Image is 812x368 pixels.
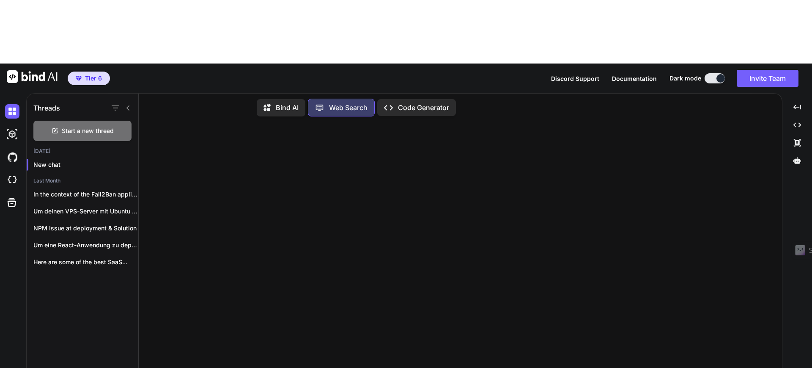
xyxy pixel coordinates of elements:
span: Documentation [612,75,657,82]
p: In the context of the Fail2Ban application,... [33,190,138,199]
span: Start a new thread [62,127,114,135]
p: Bind AI [276,102,299,113]
p: Here are some of the best SaaS... [33,258,138,266]
p: Um deinen VPS-Server mit Ubuntu 24.04 für... [33,207,138,216]
img: Bind AI [7,70,58,83]
p: NPM Issue at deployment & Solution [33,224,138,232]
h2: Last Month [27,177,138,184]
img: cloudideIcon [5,173,19,187]
button: Discord Support [551,74,599,83]
p: Code Generator [398,102,449,113]
img: githubDark [5,150,19,164]
h1: Threads [33,103,60,113]
img: premium [76,76,82,81]
img: darkChat [5,104,19,119]
img: darkAi-studio [5,127,19,141]
button: premiumTier 6 [68,72,110,85]
span: Discord Support [551,75,599,82]
h2: [DATE] [27,148,138,155]
button: Documentation [612,74,657,83]
span: Dark mode [669,74,701,83]
p: Web Search [329,102,368,113]
p: New chat [33,160,138,169]
span: Tier 6 [85,74,102,83]
button: Invite Team [737,70,798,87]
p: Um eine React-Anwendung zu deployen, insbesondere wenn... [33,241,138,249]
